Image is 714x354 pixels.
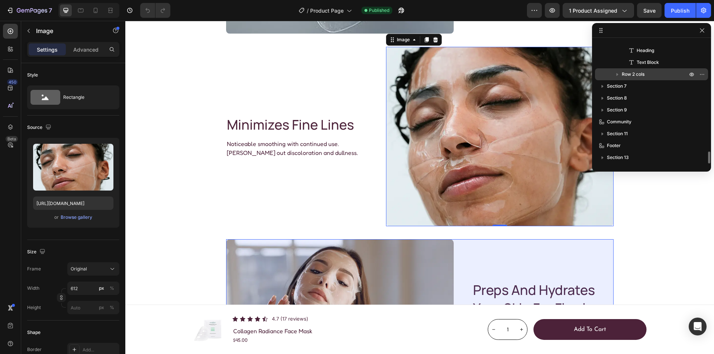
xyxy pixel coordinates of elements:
[637,47,654,54] span: Heading
[97,303,106,312] button: %
[607,130,628,137] span: Section 11
[27,247,47,257] div: Size
[73,46,99,53] p: Advanced
[83,347,118,353] div: Add...
[307,7,309,14] span: /
[49,6,52,15] p: 7
[125,21,714,354] iframe: Design area
[37,46,58,53] p: Settings
[665,3,696,18] button: Publish
[374,299,391,319] input: quantity
[270,16,286,22] div: Image
[67,262,119,276] button: Original
[101,94,242,114] h2: minimizes fine lines
[607,106,627,114] span: Section 9
[110,285,114,292] div: %
[607,94,627,102] span: Section 8
[3,3,55,18] button: 7
[689,318,707,335] div: Open Intercom Messenger
[563,3,634,18] button: 1 product assigned
[147,295,183,302] p: 4.7 (17 reviews)
[99,285,104,292] div: px
[71,266,87,272] span: Original
[107,315,188,324] div: $45.00
[27,285,39,292] label: Width
[369,7,389,14] span: Published
[63,89,109,106] div: Rectangle
[107,284,116,293] button: px
[408,298,521,319] button: Add to cart
[60,214,93,221] button: Browse gallery
[102,118,241,136] p: Noticeable smoothing with continued use. [PERSON_NAME] out discoloration and dullness.
[607,118,631,126] span: Community
[54,213,59,222] span: or
[27,304,41,311] label: Height
[607,82,627,90] span: Section 7
[110,304,114,311] div: %
[27,329,41,336] div: Shape
[61,214,92,221] div: Browse gallery
[33,197,113,210] input: https://example.com/image.jpg
[310,7,344,14] span: Product Page
[67,282,119,295] input: px%
[99,304,104,311] div: px
[107,306,188,315] h1: Collagen Radiance Face Mask
[27,346,42,353] div: Border
[607,154,629,161] span: Section 13
[261,26,488,205] img: gempages_579986419619987989-19413133-af65-4756-9017-60efb3775cd1.webp
[569,7,617,14] span: 1 product assigned
[36,26,99,35] p: Image
[97,284,106,293] button: %
[622,71,644,78] span: Row 2 cols
[607,142,621,149] span: Footer
[27,123,53,133] div: Source
[7,79,18,85] div: 450
[27,266,41,272] label: Frame
[347,260,488,316] h2: preps and hydrates your skin for flawless makeup application
[391,299,402,319] button: increment
[671,7,689,14] div: Publish
[363,299,374,319] button: decrement
[6,136,18,142] div: Beta
[33,144,113,191] img: preview-image
[67,301,119,314] input: px%
[643,7,656,14] span: Save
[448,304,481,313] div: Add to cart
[637,3,662,18] button: Save
[107,303,116,312] button: px
[140,3,170,18] div: Undo/Redo
[637,59,659,66] span: Text Block
[27,72,38,78] div: Style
